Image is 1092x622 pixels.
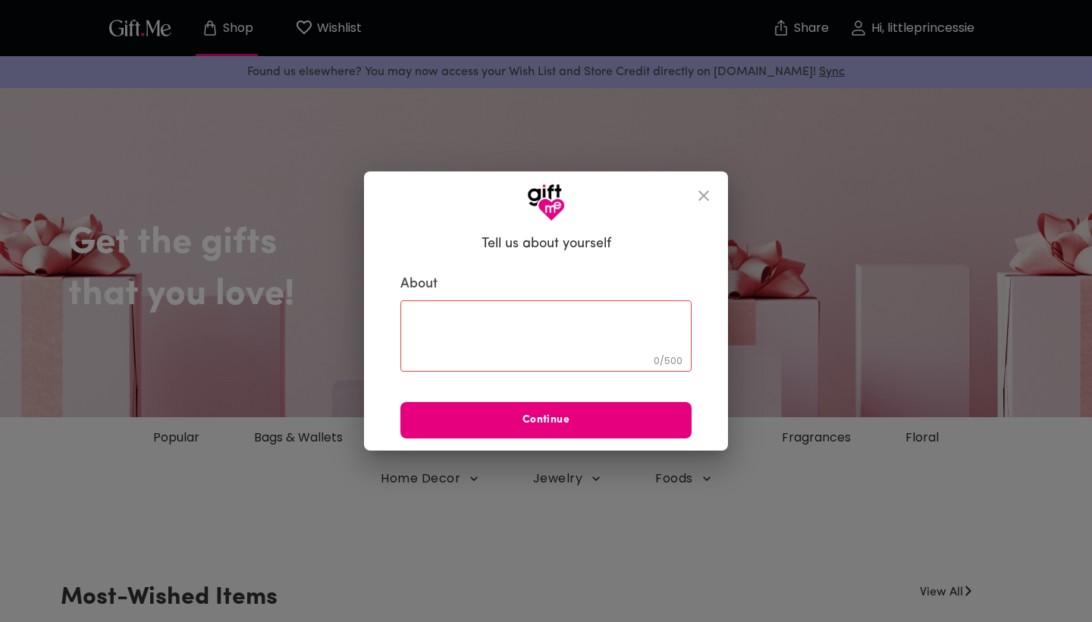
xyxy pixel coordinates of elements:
[654,354,682,367] span: 0 / 500
[482,235,611,253] h6: Tell us about yourself
[400,402,692,438] button: Continue
[400,412,692,429] span: Continue
[400,275,692,294] label: About
[686,177,722,214] button: close
[527,184,565,221] img: GiftMe Logo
